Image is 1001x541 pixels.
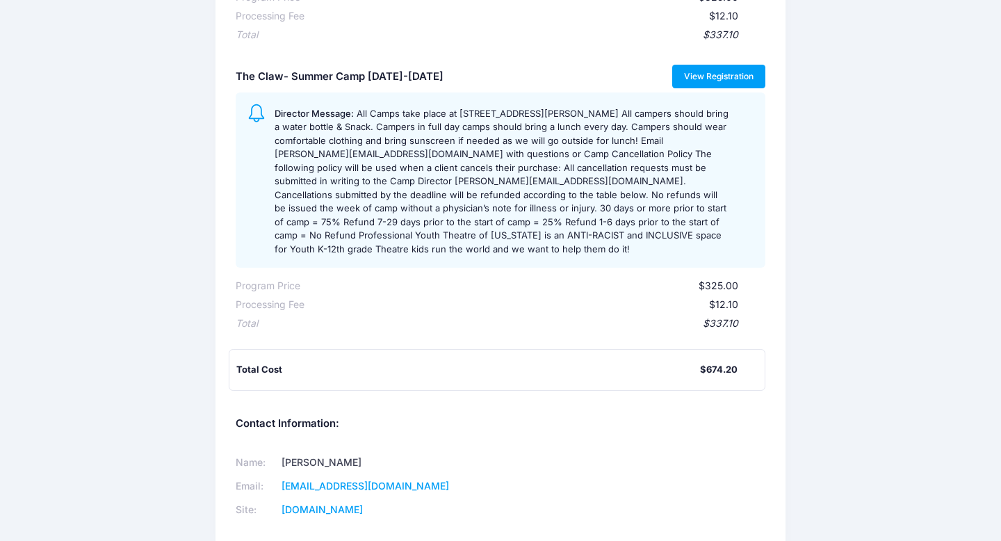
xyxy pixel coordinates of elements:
div: Program Price [236,279,300,293]
td: Email: [236,475,277,499]
a: [EMAIL_ADDRESS][DOMAIN_NAME] [282,480,449,492]
div: Total Cost [236,363,700,377]
span: All Camps take place at [STREET_ADDRESS][PERSON_NAME] All campers should bring a water bottle & S... [275,108,729,255]
a: [DOMAIN_NAME] [282,503,363,515]
div: $337.10 [258,28,738,42]
div: $12.10 [304,298,738,312]
td: Name: [236,451,277,475]
div: Processing Fee [236,298,304,312]
a: View Registration [672,65,766,88]
div: $12.10 [304,9,738,24]
div: Total [236,316,258,331]
div: $337.10 [258,316,738,331]
div: Total [236,28,258,42]
div: $674.20 [700,363,738,377]
td: Site: [236,498,277,522]
td: [PERSON_NAME] [277,451,482,475]
span: $325.00 [699,280,738,291]
div: Processing Fee [236,9,304,24]
h5: The Claw- Summer Camp [DATE]-[DATE] [236,71,443,83]
span: Director Message: [275,108,354,119]
h5: Contact Information: [236,418,765,430]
